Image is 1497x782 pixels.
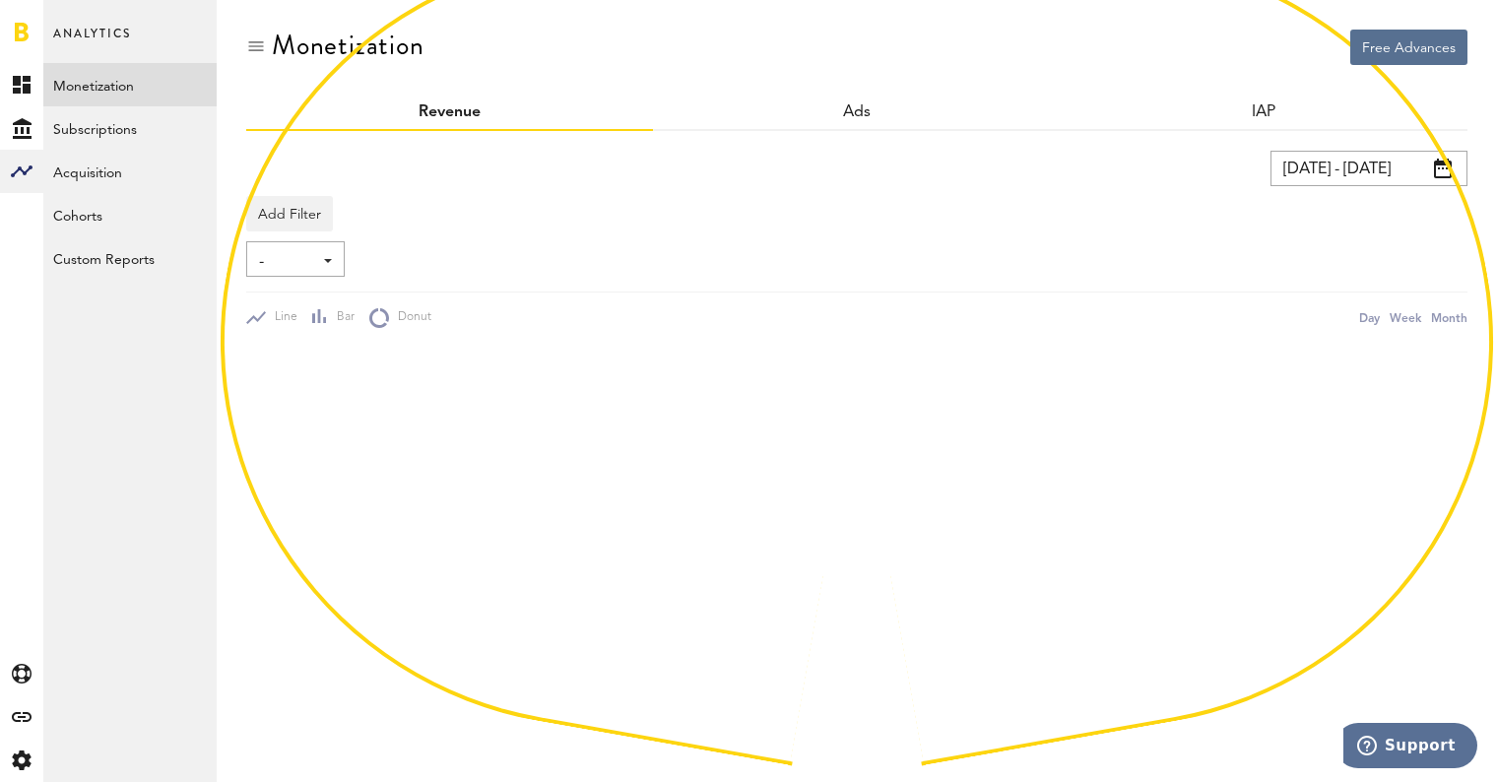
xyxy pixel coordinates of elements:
[1252,104,1275,120] a: IAP
[1359,307,1380,328] div: Day
[43,193,217,236] a: Cohorts
[1343,723,1477,772] iframe: Opens a widget where you can find more information
[43,150,217,193] a: Acquisition
[1431,307,1467,328] div: Month
[419,104,481,120] a: Revenue
[272,30,424,61] div: Monetization
[1350,30,1467,65] button: Free Advances
[43,236,217,280] a: Custom Reports
[43,63,217,106] a: Monetization
[1390,307,1421,328] div: Week
[389,309,431,326] span: Donut
[43,106,217,150] a: Subscriptions
[246,196,333,231] button: Add Filter
[266,309,297,326] span: Line
[53,22,131,63] span: Analytics
[259,245,312,279] span: -
[328,309,355,326] span: Bar
[843,104,871,120] a: Ads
